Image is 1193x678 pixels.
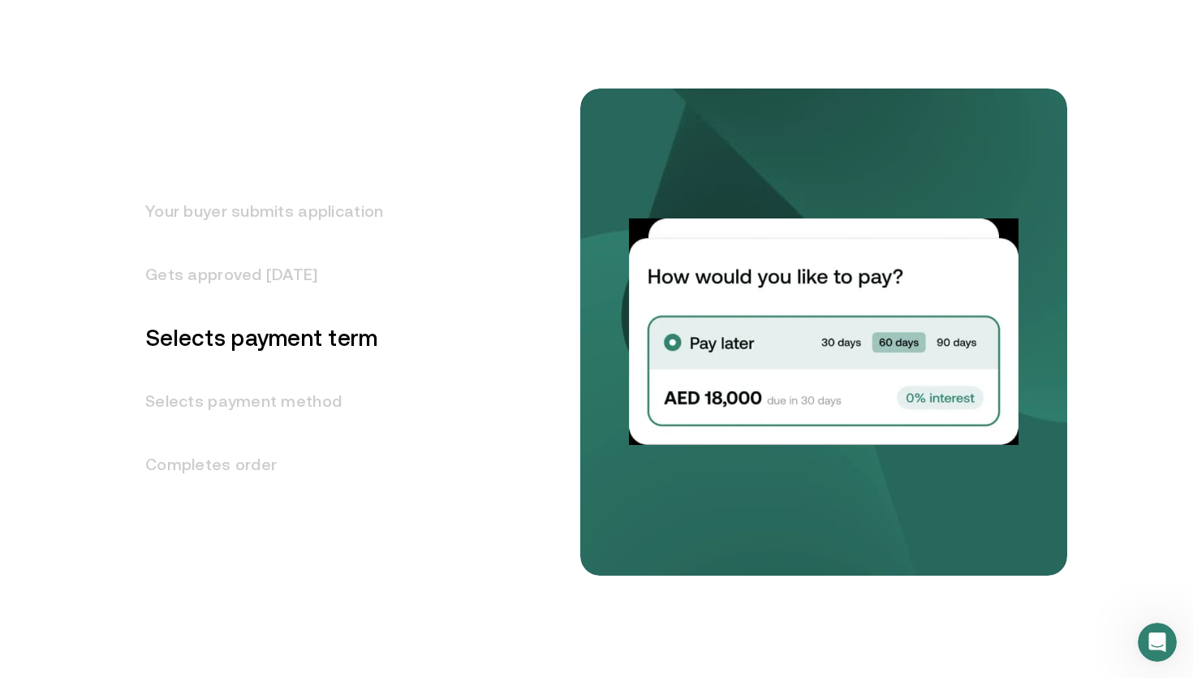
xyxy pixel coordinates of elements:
iframe: Intercom live chat [1138,623,1177,662]
img: Selects payment term [629,218,1019,444]
h3: Selects payment method [126,369,383,433]
h3: Gets approved [DATE] [126,243,383,306]
h3: Selects payment term [126,306,383,369]
h3: Your buyer submits application [126,179,383,243]
h3: Completes order [126,433,383,496]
